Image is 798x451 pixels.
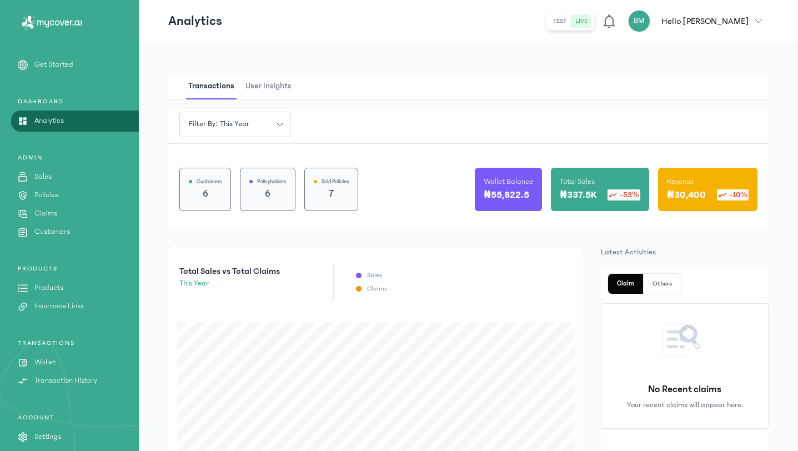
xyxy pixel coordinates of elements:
p: Latest Activities [601,247,769,258]
p: Get Started [34,59,73,71]
button: Filter by: this year [179,112,290,137]
p: Claims [34,208,57,219]
p: Your recent claims will appear here. [627,399,743,410]
p: 6 [249,186,286,202]
p: 7 [314,186,349,202]
button: Transactions [186,73,243,99]
span: User Insights [243,73,294,99]
p: Sold Policies [322,177,349,186]
div: -53% [608,189,640,201]
button: Claim [608,274,644,294]
button: live [571,14,592,28]
p: Products [34,282,63,294]
div: BM [628,10,650,32]
span: Transactions [186,73,237,99]
p: ₦55,822.5 [484,187,529,203]
p: this year [179,278,280,289]
p: Sales [34,171,52,183]
p: Wallet Balance [484,176,533,187]
p: Customers [34,226,70,238]
p: Analytics [34,115,64,127]
p: Sales [367,271,382,280]
button: Others [644,274,681,294]
p: Transaction History [34,375,97,387]
p: Total Sales [560,176,595,187]
span: Filter by: this year [182,118,256,130]
p: Revenue [667,176,694,187]
button: test [549,14,571,28]
p: Settings [34,431,61,443]
div: -10% [717,189,749,201]
p: Policies [34,189,58,201]
button: BMHello [PERSON_NAME] [628,10,769,32]
p: Policyholders [257,177,286,186]
button: User Insights [243,73,300,99]
p: No Recent claims [648,382,721,397]
p: Total Sales vs Total Claims [179,264,280,278]
p: Insurance Links [34,300,84,312]
p: 6 [189,186,222,202]
p: Customers [197,177,222,186]
p: Claims [367,284,387,293]
p: Wallet [34,357,56,368]
p: ₦337.5K [560,187,596,203]
p: Analytics [168,12,222,30]
p: Hello [PERSON_NAME] [661,14,749,28]
p: ₦30,400 [667,187,706,203]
